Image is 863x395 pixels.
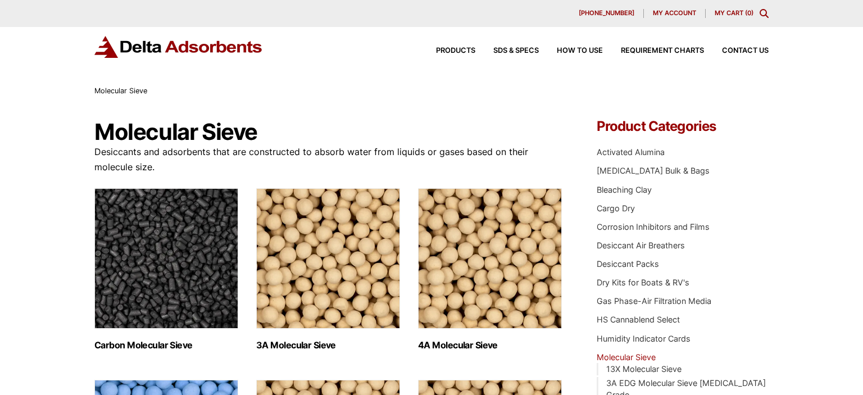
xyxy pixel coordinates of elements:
a: My account [644,9,706,18]
a: Visit product category 4A Molecular Sieve [418,188,562,351]
img: Carbon Molecular Sieve [94,188,238,329]
span: Contact Us [722,47,769,55]
a: [MEDICAL_DATA] Bulk & Bags [597,166,710,175]
a: How to Use [539,47,603,55]
span: Molecular Sieve [94,87,147,95]
a: Gas Phase-Air Filtration Media [597,296,711,306]
span: [PHONE_NUMBER] [579,10,634,16]
a: SDS & SPECS [475,47,539,55]
a: Desiccant Air Breathers [597,240,685,250]
a: Dry Kits for Boats & RV's [597,278,689,287]
a: [PHONE_NUMBER] [570,9,644,18]
a: Products [418,47,475,55]
span: 0 [747,9,751,17]
span: How to Use [557,47,603,55]
img: Delta Adsorbents [94,36,263,58]
a: Visit product category Carbon Molecular Sieve [94,188,238,351]
a: Cargo Dry [597,203,635,213]
a: Visit product category 3A Molecular Sieve [256,188,400,351]
a: Bleaching Clay [597,185,652,194]
h2: Carbon Molecular Sieve [94,340,238,351]
a: Molecular Sieve [597,352,656,362]
h1: Molecular Sieve [94,120,563,144]
a: Humidity Indicator Cards [597,334,691,343]
div: Toggle Modal Content [760,9,769,18]
a: Activated Alumina [597,147,665,157]
h4: Product Categories [597,120,769,133]
a: My Cart (0) [715,9,753,17]
a: 13X Molecular Sieve [606,364,682,374]
img: 3A Molecular Sieve [256,188,400,329]
a: HS Cannablend Select [597,315,680,324]
h2: 3A Molecular Sieve [256,340,400,351]
span: Requirement Charts [621,47,704,55]
a: Corrosion Inhibitors and Films [597,222,710,231]
span: Products [436,47,475,55]
h2: 4A Molecular Sieve [418,340,562,351]
span: SDS & SPECS [493,47,539,55]
p: Desiccants and adsorbents that are constructed to absorb water from liquids or gases based on the... [94,144,563,175]
a: Desiccant Packs [597,259,659,269]
a: Contact Us [704,47,769,55]
img: 4A Molecular Sieve [418,188,562,329]
a: Requirement Charts [603,47,704,55]
span: My account [653,10,696,16]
